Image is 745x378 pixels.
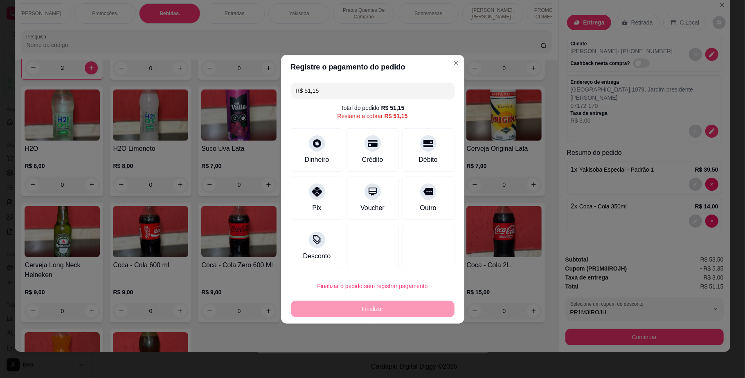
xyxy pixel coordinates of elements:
[296,83,450,99] input: Ex.: hambúrguer de cordeiro
[360,203,385,213] div: Voucher
[341,104,405,112] div: Total do pedido
[420,203,436,213] div: Outro
[337,112,407,120] div: Restante a cobrar
[381,104,405,112] div: R$ 51,15
[450,56,463,69] button: Close
[281,55,464,79] header: Registre o pagamento do pedido
[362,155,383,165] div: Crédito
[419,155,437,165] div: Débito
[291,278,455,294] button: Finalizar o pedido sem registrar pagamento
[303,251,331,261] div: Desconto
[385,112,408,120] div: R$ 51,15
[305,155,329,165] div: Dinheiro
[312,203,321,213] div: Pix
